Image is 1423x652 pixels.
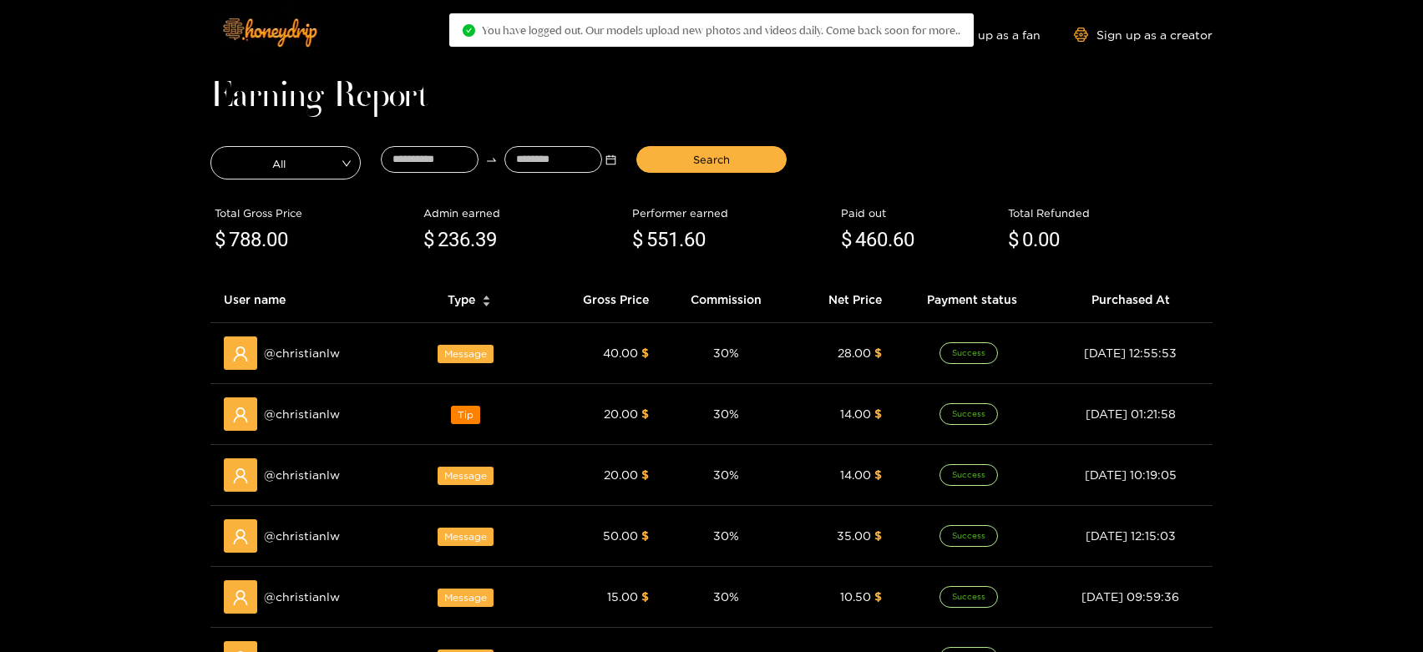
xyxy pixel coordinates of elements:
[838,346,871,359] span: 28.00
[232,589,249,606] span: user
[1084,346,1177,359] span: [DATE] 12:55:53
[636,146,787,173] button: Search
[841,225,852,256] span: $
[1008,225,1019,256] span: $
[939,403,998,425] span: Success
[482,300,491,309] span: caret-down
[1086,529,1176,542] span: [DATE] 12:15:03
[607,590,638,603] span: 15.00
[632,225,643,256] span: $
[662,277,790,323] th: Commission
[939,586,998,608] span: Success
[485,154,498,166] span: to
[485,154,498,166] span: swap-right
[713,529,739,542] span: 30 %
[840,407,871,420] span: 14.00
[939,342,998,364] span: Success
[470,228,497,251] span: .39
[423,205,624,221] div: Admin earned
[874,407,882,420] span: $
[438,467,494,485] span: Message
[713,468,739,481] span: 30 %
[438,228,470,251] span: 236
[604,407,638,420] span: 20.00
[215,205,415,221] div: Total Gross Price
[874,468,882,481] span: $
[264,405,340,423] span: @ christianlw
[693,151,730,168] span: Search
[1022,228,1033,251] span: 0
[211,151,360,174] span: All
[604,468,638,481] span: 20.00
[895,277,1048,323] th: Payment status
[837,529,871,542] span: 35.00
[641,346,649,359] span: $
[679,228,706,251] span: .60
[646,228,679,251] span: 551
[855,228,888,251] span: 460
[840,590,871,603] span: 10.50
[926,28,1041,42] a: Sign up as a fan
[423,225,434,256] span: $
[874,590,882,603] span: $
[1085,468,1177,481] span: [DATE] 10:19:05
[438,528,494,546] span: Message
[939,525,998,547] span: Success
[888,228,914,251] span: .60
[463,24,475,37] span: check-circle
[641,529,649,542] span: $
[451,406,480,424] span: Tip
[874,529,882,542] span: $
[632,205,833,221] div: Performer earned
[229,228,261,251] span: 788
[482,293,491,302] span: caret-up
[1008,205,1208,221] div: Total Refunded
[840,468,871,481] span: 14.00
[874,346,882,359] span: $
[1048,277,1213,323] th: Purchased At
[215,225,225,256] span: $
[261,228,288,251] span: .00
[232,346,249,362] span: user
[841,205,1000,221] div: Paid out
[264,466,340,484] span: @ christianlw
[641,468,649,481] span: $
[1033,228,1060,251] span: .00
[603,346,638,359] span: 40.00
[232,528,249,545] span: user
[1081,590,1179,603] span: [DATE] 09:59:36
[713,407,739,420] span: 30 %
[210,85,1213,109] h1: Earning Report
[210,277,398,323] th: User name
[713,590,739,603] span: 30 %
[790,277,895,323] th: Net Price
[232,468,249,484] span: user
[1086,407,1176,420] span: [DATE] 01:21:58
[641,590,649,603] span: $
[482,23,960,37] span: You have logged out. Our models upload new photos and videos daily. Come back soon for more..
[232,407,249,423] span: user
[713,346,739,359] span: 30 %
[603,529,638,542] span: 50.00
[939,464,998,486] span: Success
[541,277,662,323] th: Gross Price
[264,527,340,545] span: @ christianlw
[641,407,649,420] span: $
[438,589,494,607] span: Message
[438,345,494,363] span: Message
[264,344,340,362] span: @ christianlw
[264,588,340,606] span: @ christianlw
[1074,28,1213,42] a: Sign up as a creator
[448,291,475,309] span: Type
